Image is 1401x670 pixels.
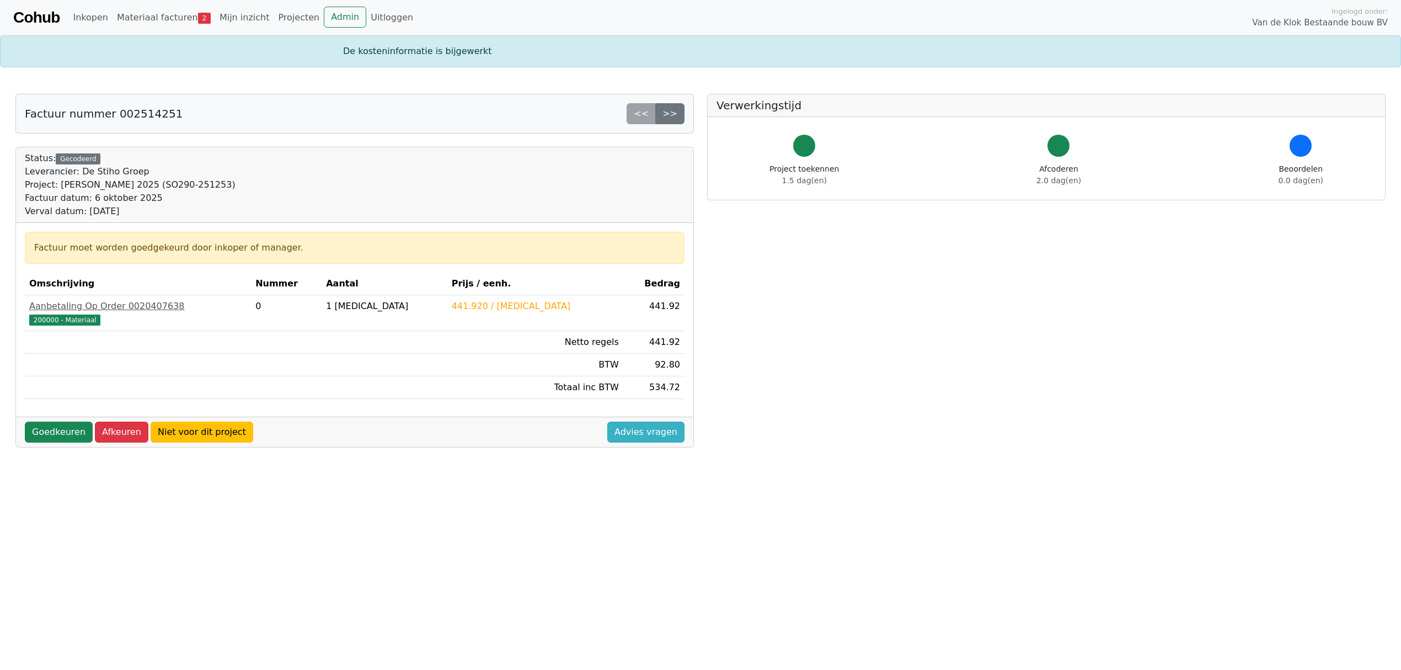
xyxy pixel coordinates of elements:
[322,273,447,295] th: Aantal
[29,315,100,326] span: 200000 - Materiaal
[56,153,100,164] div: Gecodeerd
[1036,176,1081,185] span: 2.0 dag(en)
[151,422,253,443] a: Niet voor dit project
[25,422,93,443] a: Goedkeuren
[623,295,685,331] td: 441.92
[1279,176,1323,185] span: 0.0 dag(en)
[25,152,236,218] div: Status:
[95,422,148,443] a: Afkeuren
[274,7,324,29] a: Projecten
[336,45,1065,58] div: De kosteninformatie is bijgewerkt
[607,422,685,443] a: Advies vragen
[198,13,211,24] span: 2
[452,300,619,313] div: 441.920 / [MEDICAL_DATA]
[623,273,685,295] th: Bedrag
[716,99,1376,112] h5: Verwerkingstijd
[366,7,418,29] a: Uitloggen
[25,107,183,120] h5: Factuur nummer 002514251
[1332,6,1388,17] span: Ingelogd onder:
[25,273,251,295] th: Omschrijving
[447,331,623,354] td: Netto regels
[113,7,215,29] a: Materiaal facturen2
[1252,17,1388,29] span: Van de Klok Bestaande bouw BV
[251,295,322,331] td: 0
[623,376,685,399] td: 534.72
[25,178,236,192] div: Project: [PERSON_NAME] 2025 (SO290-251253)
[447,354,623,376] td: BTW
[68,7,112,29] a: Inkopen
[215,7,274,29] a: Mijn inzicht
[251,273,322,295] th: Nummer
[13,4,60,31] a: Cohub
[29,300,247,326] a: Aanbetaling Op Order 0020407638200000 - Materiaal
[326,300,442,313] div: 1 [MEDICAL_DATA]
[34,241,675,254] div: Factuur moet worden goedgekeurd door inkoper of manager.
[25,165,236,178] div: Leverancier: De Stiho Groep
[447,273,623,295] th: Prijs / eenh.
[655,103,685,124] a: >>
[25,205,236,218] div: Verval datum: [DATE]
[782,176,827,185] span: 1.5 dag(en)
[623,354,685,376] td: 92.80
[447,376,623,399] td: Totaal inc BTW
[1036,163,1081,187] div: Afcoderen
[324,7,366,28] a: Admin
[1279,163,1323,187] div: Beoordelen
[25,192,236,205] div: Factuur datum: 6 oktober 2025
[623,331,685,354] td: 441.92
[769,163,839,187] div: Project toekennen
[29,300,247,313] div: Aanbetaling Op Order 0020407638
